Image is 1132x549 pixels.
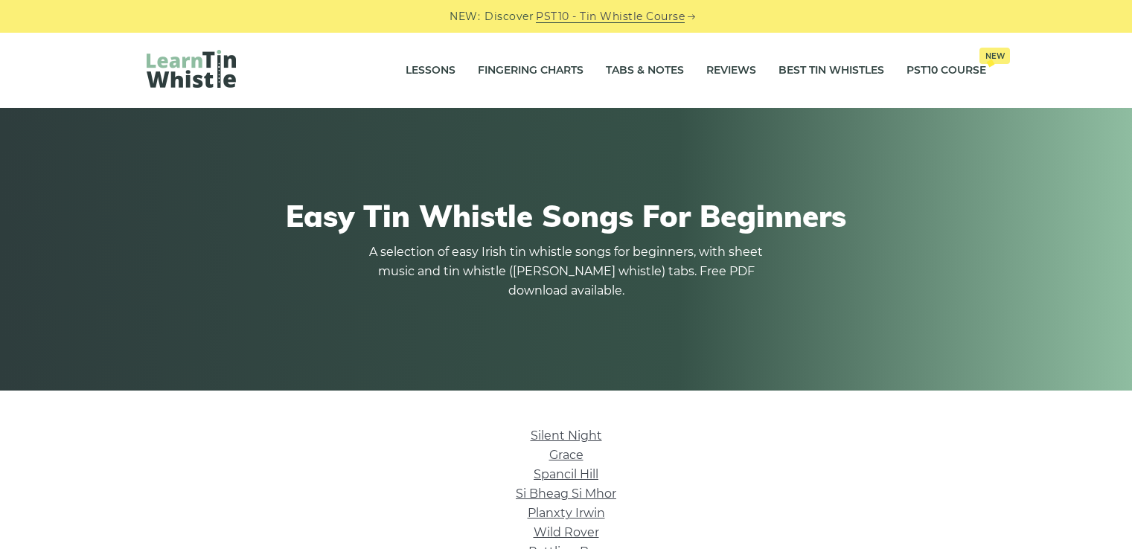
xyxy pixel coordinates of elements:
[147,198,986,234] h1: Easy Tin Whistle Songs For Beginners
[606,52,684,89] a: Tabs & Notes
[531,428,602,443] a: Silent Night
[534,467,598,481] a: Spancil Hill
[549,448,583,462] a: Grace
[979,48,1010,64] span: New
[516,487,616,501] a: Si­ Bheag Si­ Mhor
[528,506,605,520] a: Planxty Irwin
[147,50,236,88] img: LearnTinWhistle.com
[706,52,756,89] a: Reviews
[478,52,583,89] a: Fingering Charts
[365,243,767,301] p: A selection of easy Irish tin whistle songs for beginners, with sheet music and tin whistle ([PER...
[406,52,455,89] a: Lessons
[534,525,599,539] a: Wild Rover
[906,52,986,89] a: PST10 CourseNew
[778,52,884,89] a: Best Tin Whistles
